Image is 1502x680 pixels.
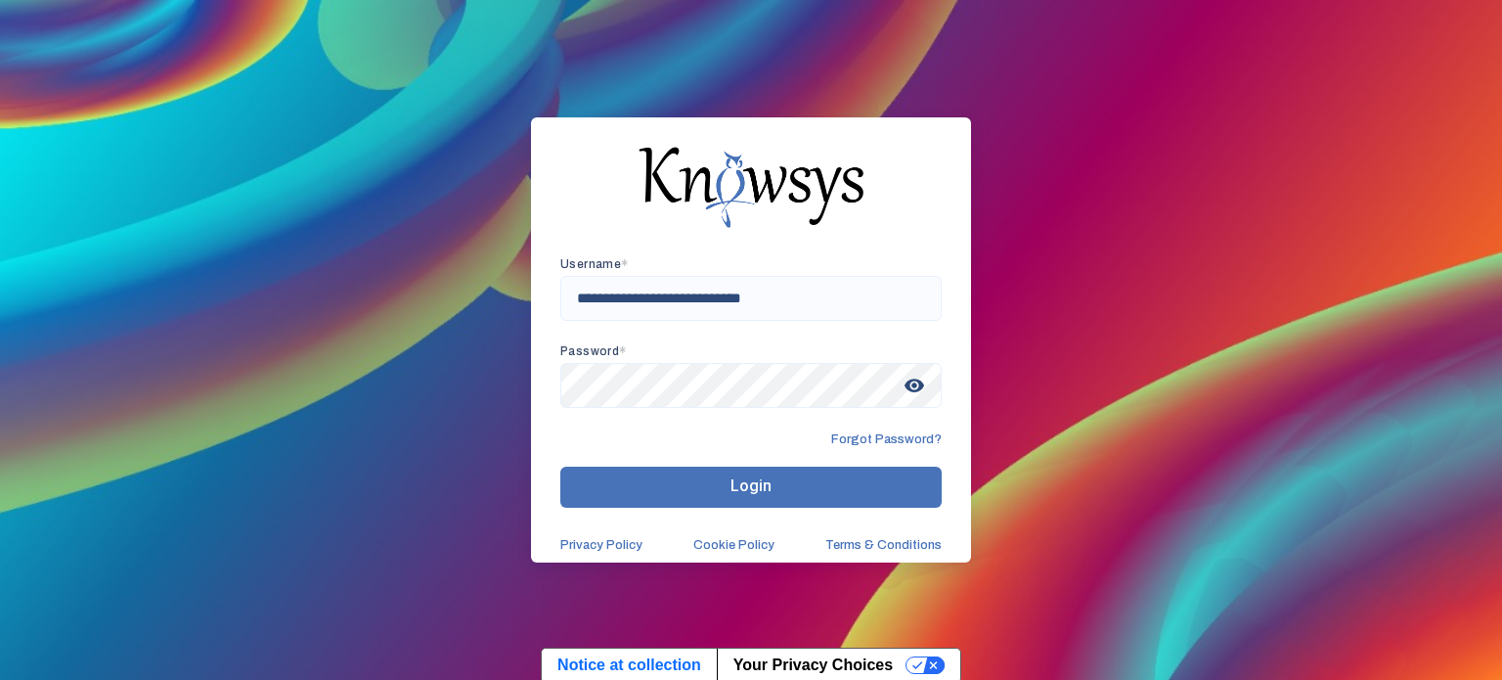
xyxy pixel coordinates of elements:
span: Forgot Password? [831,431,942,447]
button: Login [560,467,942,508]
a: Cookie Policy [693,537,774,553]
a: Terms & Conditions [825,537,942,553]
span: Login [730,476,772,495]
app-required-indication: Password [560,344,627,358]
span: visibility [897,368,932,403]
img: knowsys-logo.png [639,147,863,227]
app-required-indication: Username [560,257,629,271]
a: Privacy Policy [560,537,642,553]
